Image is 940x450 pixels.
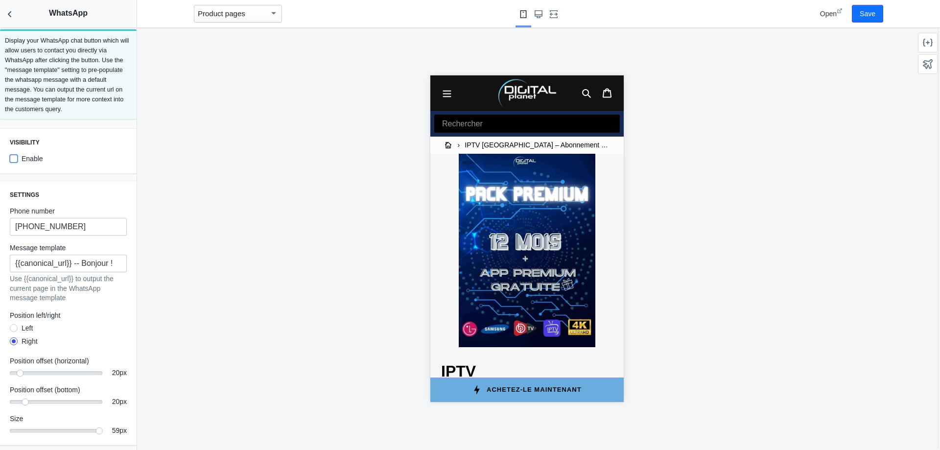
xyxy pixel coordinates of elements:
label: Enable [10,154,43,164]
span: 59 [112,426,120,434]
label: Position offset (horizontal) [10,356,127,366]
span: IPTV [GEOGRAPHIC_DATA] – Abonnement Premium 12 Mois Stable et 4K [33,61,183,78]
span: px [119,398,127,405]
span: Achetez-le maintenant [56,310,151,318]
label: Message template [10,243,127,253]
h3: Settings [10,191,127,199]
button: Menu [6,8,27,27]
div: Right [22,336,38,346]
span: 20 [112,398,120,405]
a: image [60,3,133,32]
mat-select-trigger: Product pages [198,9,245,18]
input: Rechercher [4,39,189,57]
span: 20 [112,369,120,377]
h3: Visibility [10,139,127,146]
span: px [119,369,127,377]
label: Size [10,414,127,424]
div: Left [22,323,33,333]
span: px [119,426,127,434]
label: Phone number [10,206,127,216]
img: image [66,3,127,32]
button: Save [852,5,883,23]
label: Position offset (bottom) [10,385,127,395]
a: Home [9,61,27,79]
p: Use {{canonical_url}} to output the current page in the WhatsApp message template [10,274,127,303]
label: Position left/right [10,310,127,320]
a: submit search [175,39,185,57]
h1: IPTV [GEOGRAPHIC_DATA] – Abonnement Premium 12 Mois Stable et 4K [11,286,183,380]
p: Display your WhatsApp chat button which will allow users to contact you directly via WhatsApp aft... [5,36,132,114]
span: Open [820,10,837,18]
span: › [26,61,31,78]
